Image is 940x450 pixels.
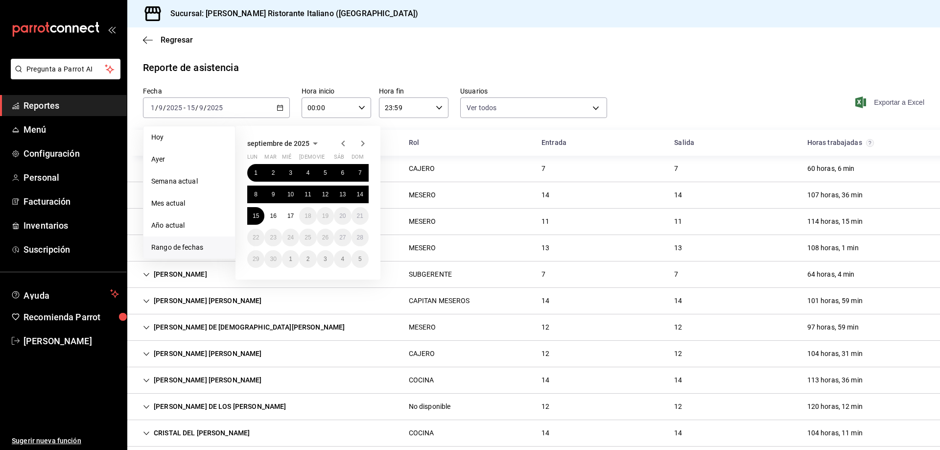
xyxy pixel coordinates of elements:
[534,371,557,389] div: Cell
[666,265,686,284] div: Cell
[409,216,436,227] div: MESERO
[23,171,119,184] span: Personal
[299,164,316,182] button: 4 de septiembre de 2025
[339,191,346,198] abbr: 13 de septiembre de 2025
[135,160,270,178] div: Cell
[534,292,557,310] div: Cell
[289,169,292,176] abbr: 3 de septiembre de 2025
[460,88,607,95] label: Usuarios
[127,156,940,182] div: Row
[322,213,329,219] abbr: 19 de septiembre de 2025
[253,256,259,262] abbr: 29 de septiembre de 2025
[799,398,870,416] div: Cell
[155,104,158,112] span: /
[135,213,294,231] div: Cell
[151,242,227,253] span: Rango de fechas
[666,424,690,442] div: Cell
[305,234,311,241] abbr: 25 de septiembre de 2025
[270,213,276,219] abbr: 16 de septiembre de 2025
[401,371,442,389] div: Cell
[23,243,119,256] span: Suscripción
[409,322,436,332] div: MESERO
[282,186,299,203] button: 10 de septiembre de 2025
[799,345,870,363] div: Cell
[207,104,223,112] input: ----
[247,138,321,149] button: septiembre de 2025
[358,169,362,176] abbr: 7 de septiembre de 2025
[163,104,166,112] span: /
[534,265,553,284] div: Cell
[467,103,496,113] span: Ver todos
[127,394,940,420] div: Row
[799,160,863,178] div: Cell
[26,64,105,74] span: Pregunta a Parrot AI
[357,213,363,219] abbr: 21 de septiembre de 2025
[401,292,478,310] div: Cell
[127,420,940,447] div: Row
[341,256,344,262] abbr: 4 de octubre de 2025
[247,250,264,268] button: 29 de septiembre de 2025
[334,186,351,203] button: 13 de septiembre de 2025
[534,160,553,178] div: Cell
[666,213,690,231] div: Cell
[305,213,311,219] abbr: 18 de septiembre de 2025
[151,176,227,187] span: Semana actual
[317,164,334,182] button: 5 de septiembre de 2025
[401,398,459,416] div: Cell
[23,195,119,208] span: Facturación
[264,229,282,246] button: 23 de septiembre de 2025
[352,154,364,164] abbr: domingo
[799,213,870,231] div: Cell
[334,229,351,246] button: 27 de septiembre de 2025
[289,256,292,262] abbr: 1 de octubre de 2025
[339,234,346,241] abbr: 27 de septiembre de 2025
[409,349,435,359] div: CAJERO
[264,164,282,182] button: 2 de septiembre de 2025
[135,134,401,152] div: HeadCell
[23,288,106,300] span: Ayuda
[357,234,363,241] abbr: 28 de septiembre de 2025
[187,104,195,112] input: --
[666,134,799,152] div: HeadCell
[666,186,690,204] div: Cell
[143,35,193,45] button: Regresar
[264,207,282,225] button: 16 de septiembre de 2025
[324,256,327,262] abbr: 3 de octubre de 2025
[379,88,448,95] label: Hora fin
[666,398,690,416] div: Cell
[534,239,557,257] div: Cell
[23,334,119,348] span: [PERSON_NAME]
[270,256,276,262] abbr: 30 de septiembre de 2025
[282,229,299,246] button: 24 de septiembre de 2025
[334,250,351,268] button: 4 de octubre de 2025
[534,213,557,231] div: Cell
[282,164,299,182] button: 3 de septiembre de 2025
[799,371,870,389] div: Cell
[135,424,258,442] div: Cell
[127,235,940,261] div: Row
[270,234,276,241] abbr: 23 de septiembre de 2025
[339,213,346,219] abbr: 20 de septiembre de 2025
[401,265,460,284] div: Cell
[127,182,940,209] div: Row
[534,398,557,416] div: Cell
[534,186,557,204] div: Cell
[254,169,258,176] abbr: 1 de septiembre de 2025
[302,88,371,95] label: Hora inicio
[409,402,451,412] div: No disponible
[305,191,311,198] abbr: 11 de septiembre de 2025
[143,88,290,95] label: Fecha
[306,256,310,262] abbr: 2 de octubre de 2025
[23,147,119,160] span: Configuración
[401,345,443,363] div: Cell
[306,169,310,176] abbr: 4 de septiembre de 2025
[401,239,444,257] div: Cell
[317,207,334,225] button: 19 de septiembre de 2025
[799,134,932,152] div: HeadCell
[401,186,444,204] div: Cell
[401,134,534,152] div: HeadCell
[127,314,940,341] div: Row
[287,213,294,219] abbr: 17 de septiembre de 2025
[23,99,119,112] span: Reportes
[184,104,186,112] span: -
